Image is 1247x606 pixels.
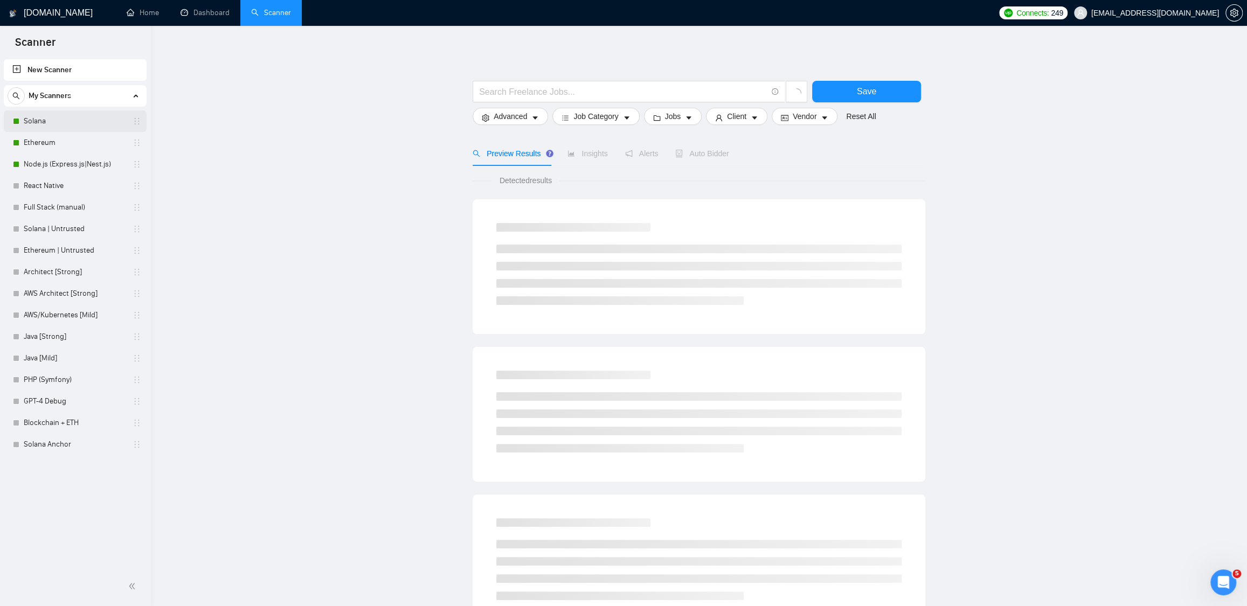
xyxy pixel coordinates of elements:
span: folder [653,114,661,122]
a: searchScanner [251,8,291,17]
span: user [715,114,723,122]
a: Node.js (Express.js|Nest.js) [24,154,126,175]
a: React Native [24,175,126,197]
span: holder [133,397,141,406]
span: bars [562,114,569,122]
span: loading [792,88,801,98]
span: caret-down [623,114,631,122]
span: holder [133,375,141,384]
span: Job Category [573,110,618,122]
button: barsJob Categorycaret-down [552,108,639,125]
span: Alerts [625,149,659,158]
button: folderJobscaret-down [644,108,702,125]
a: New Scanner [12,59,138,81]
span: Advanced [494,110,527,122]
span: idcard [781,114,788,122]
span: caret-down [751,114,758,122]
a: dashboardDashboard [181,8,230,17]
img: logo [9,5,17,22]
span: setting [482,114,489,122]
span: holder [133,160,141,169]
span: 5 [1232,569,1241,578]
span: holder [133,117,141,126]
button: search [8,87,25,105]
span: holder [133,203,141,212]
a: Full Stack (manual) [24,197,126,218]
a: Ethereum [24,132,126,154]
a: Reset All [846,110,876,122]
span: holder [133,440,141,449]
a: setting [1225,9,1243,17]
img: upwork-logo.png [1004,9,1013,17]
span: Insights [567,149,607,158]
a: Architect [Strong] [24,261,126,283]
span: holder [133,182,141,190]
button: setting [1225,4,1243,22]
span: Vendor [793,110,816,122]
span: double-left [128,581,139,591]
button: userClientcaret-down [706,108,767,125]
li: New Scanner [4,59,147,81]
span: robot [675,150,683,157]
span: Scanner [6,34,64,57]
a: Solana | Untrusted [24,218,126,240]
a: Solana Anchor [24,434,126,455]
a: Java [Strong] [24,326,126,347]
li: My Scanners [4,85,147,455]
span: holder [133,332,141,341]
span: notification [625,150,633,157]
span: search [473,150,480,157]
a: Blockchain + ETH [24,412,126,434]
span: Detected results [492,175,559,186]
span: holder [133,419,141,427]
span: caret-down [821,114,828,122]
span: Save [857,85,876,98]
a: homeHome [127,8,159,17]
span: Jobs [665,110,681,122]
span: setting [1226,9,1242,17]
span: holder [133,354,141,363]
span: Connects: [1016,7,1049,19]
span: holder [133,225,141,233]
span: user [1077,9,1084,17]
span: holder [133,138,141,147]
span: holder [133,268,141,276]
a: Solana [24,110,126,132]
a: AWS/Kubernetes [Mild] [24,304,126,326]
span: caret-down [531,114,539,122]
span: holder [133,311,141,319]
a: PHP (Symfony) [24,369,126,391]
div: Tooltip anchor [545,149,555,158]
span: 249 [1051,7,1063,19]
span: holder [133,289,141,298]
span: caret-down [685,114,692,122]
span: Preview Results [473,149,550,158]
span: Client [727,110,746,122]
span: My Scanners [29,85,71,107]
a: GPT-4 Debug [24,391,126,412]
button: idcardVendorcaret-down [772,108,837,125]
span: info-circle [772,88,779,95]
a: Java [Mild] [24,347,126,369]
button: settingAdvancedcaret-down [473,108,548,125]
a: Ethereum | Untrusted [24,240,126,261]
button: Save [812,81,921,102]
a: AWS Architect [Strong] [24,283,126,304]
span: holder [133,246,141,255]
input: Search Freelance Jobs... [479,85,767,99]
iframe: Intercom live chat [1210,569,1236,595]
span: area-chart [567,150,575,157]
span: search [8,92,24,100]
span: Auto Bidder [675,149,729,158]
